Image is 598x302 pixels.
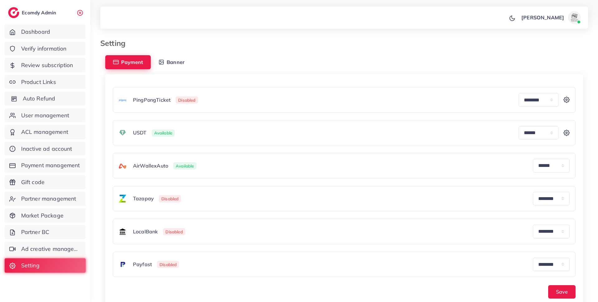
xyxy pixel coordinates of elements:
span: Market Package [21,212,64,220]
span: Setting [21,261,40,270]
a: Dashboard [5,25,86,39]
img: payment [119,228,126,236]
a: Review subscription [5,58,86,72]
span: Auto Refund [23,95,55,103]
span: Save [556,289,568,295]
span: Verify information [21,45,67,53]
span: Review subscription [21,61,73,69]
a: [PERSON_NAME]avatar [518,11,583,24]
img: payment [119,98,126,102]
h6: Tazapay [133,195,181,202]
h6: PingPongTicket [133,96,198,104]
span: Disabled [176,96,198,104]
a: User management [5,108,86,123]
a: Inactive ad account [5,142,86,156]
a: logoEcomdy Admin [8,7,58,18]
span: Inactive ad account [21,145,72,153]
img: payment [119,195,126,202]
a: Auto Refund [5,91,86,106]
a: ACL management [5,125,86,139]
img: payment [119,163,126,169]
h2: Ecomdy Admin [22,10,58,16]
span: Partner management [21,195,76,203]
a: Partner management [5,192,86,206]
img: payment [119,129,126,137]
p: [PERSON_NAME] [521,14,564,21]
h6: LocalBank [133,228,185,235]
span: Payment [121,60,143,65]
a: Setting [5,258,86,273]
span: Dashboard [21,28,50,36]
a: Verify information [5,41,86,56]
span: Banner [167,60,184,65]
h6: USDT [133,129,175,136]
h6: AirWallexAuto [133,162,197,169]
a: Ad creative management [5,242,86,256]
img: avatar [568,11,581,24]
span: Ad creative management [21,245,81,253]
a: Payment management [5,158,86,173]
span: Available [152,129,175,137]
h6: Payfast [133,261,179,268]
span: Gift code [21,178,45,186]
h3: Setting [100,39,131,48]
span: Disabled [157,261,179,268]
span: Disabled [163,228,185,235]
a: Partner BC [5,225,86,239]
a: Market Package [5,208,86,223]
img: logo [8,7,19,18]
span: ACL management [21,128,68,136]
span: User management [21,111,69,119]
span: Disabled [159,195,181,202]
span: Product Links [21,78,56,86]
img: payment [119,261,126,268]
span: Payment management [21,161,80,169]
button: Save [548,285,576,299]
span: Available [173,162,196,169]
a: Gift code [5,175,86,189]
a: Product Links [5,75,86,89]
span: Partner BC [21,228,50,236]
